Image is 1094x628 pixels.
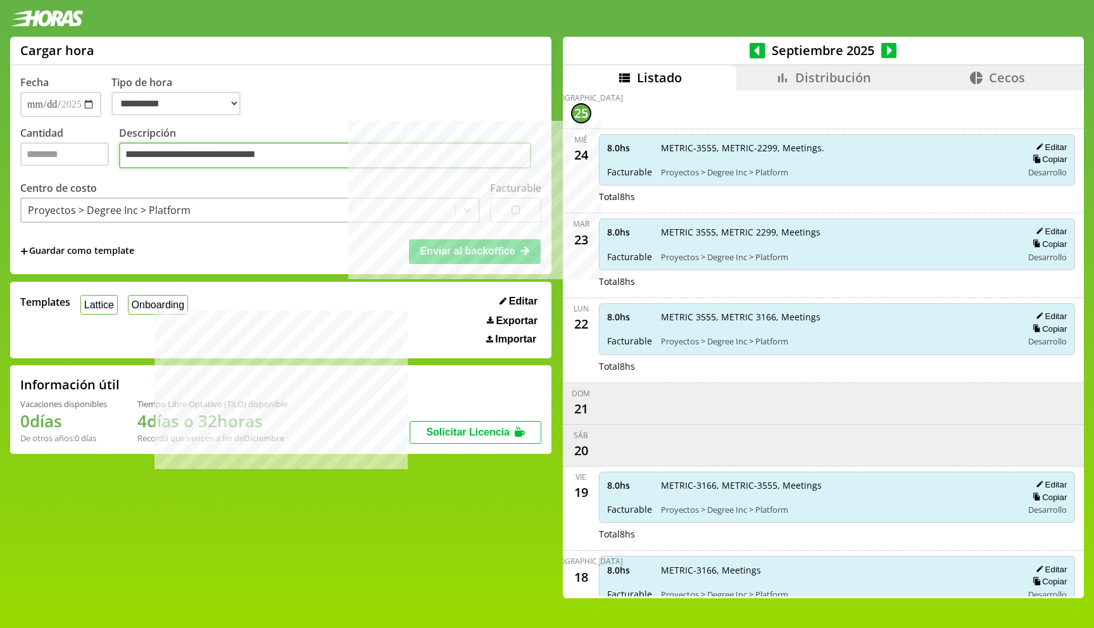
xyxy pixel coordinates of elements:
div: Recordá que vencen a fin de [137,432,287,444]
span: Facturable [607,503,652,515]
div: scrollable content [563,91,1084,596]
button: Editar [1032,226,1067,237]
div: 20 [571,441,591,461]
span: + [20,244,28,258]
span: Distribución [795,69,871,86]
span: Exportar [496,315,538,327]
button: Editar [1032,564,1067,575]
h1: Cargar hora [20,42,94,59]
button: Copiar [1029,323,1067,334]
span: Proyectos > Degree Inc > Platform [661,166,1014,178]
span: Importar [495,334,536,345]
div: De otros años: 0 días [20,432,107,444]
div: Total 8 hs [599,360,1076,372]
button: Editar [1032,311,1067,322]
div: 22 [571,314,591,334]
span: METRIC-3166, METRIC-3555, Meetings [661,479,1014,491]
div: [DEMOGRAPHIC_DATA] [539,92,623,103]
span: Facturable [607,335,652,347]
div: 21 [571,399,591,419]
span: 8.0 hs [607,226,652,238]
span: 8.0 hs [607,142,652,154]
span: Enviar al backoffice [420,246,515,256]
span: Editar [509,296,538,307]
div: mar [573,218,589,229]
h1: 4 días o 32 horas [137,410,287,432]
span: Listado [637,69,682,86]
button: Copiar [1029,239,1067,249]
span: Proyectos > Degree Inc > Platform [661,336,1014,347]
input: Cantidad [20,142,109,166]
span: Proyectos > Degree Inc > Platform [661,504,1014,515]
div: sáb [574,430,588,441]
span: Facturable [607,166,652,178]
h1: 0 días [20,410,107,432]
div: 18 [571,567,591,587]
span: METRIC-3555, METRIC-2299, Meetings. [661,142,1014,154]
label: Descripción [119,126,541,172]
img: logotipo [10,10,84,27]
span: Templates [20,295,70,309]
span: 8.0 hs [607,311,652,323]
div: 24 [571,145,591,165]
div: Total 8 hs [599,528,1076,540]
button: Copiar [1029,154,1067,165]
span: Septiembre 2025 [765,42,881,59]
span: Desarrollo [1028,504,1067,515]
b: Diciembre [244,432,284,444]
div: lun [574,303,589,314]
button: Editar [1032,479,1067,490]
label: Centro de costo [20,181,97,195]
span: Desarrollo [1028,251,1067,263]
button: Copiar [1029,576,1067,587]
span: METRIC 3555, METRIC 2299, Meetings [661,226,1014,238]
span: Cecos [989,69,1025,86]
span: Desarrollo [1028,589,1067,600]
div: Tiempo Libre Optativo (TiLO) disponible [137,398,287,410]
div: dom [572,388,590,399]
div: 23 [571,229,591,249]
label: Cantidad [20,126,119,172]
button: Lattice [80,295,118,315]
div: Total 8 hs [599,275,1076,287]
select: Tipo de hora [111,92,241,115]
button: Editar [496,295,541,308]
button: Solicitar Licencia [410,421,541,444]
span: 8.0 hs [607,479,652,491]
button: Enviar al backoffice [409,239,541,263]
div: Total 8 hs [599,191,1076,203]
span: Solicitar Licencia [426,427,510,437]
span: Proyectos > Degree Inc > Platform [661,589,1014,600]
div: Vacaciones disponibles [20,398,107,410]
div: 19 [571,482,591,503]
span: Facturable [607,251,652,263]
label: Facturable [490,181,541,195]
button: Editar [1032,142,1067,153]
span: 8.0 hs [607,564,652,576]
button: Onboarding [128,295,188,315]
textarea: Descripción [119,142,531,169]
button: Copiar [1029,492,1067,503]
div: 25 [571,103,591,123]
span: METRIC 3555, METRIC 3166, Meetings [661,311,1014,323]
label: Tipo de hora [111,75,251,117]
label: Fecha [20,75,49,89]
span: Proyectos > Degree Inc > Platform [661,251,1014,263]
span: Desarrollo [1028,166,1067,178]
span: METRIC-3166, Meetings [661,564,1014,576]
div: vie [575,472,586,482]
h2: Información útil [20,376,120,393]
div: mié [574,134,588,145]
button: Exportar [483,315,541,327]
span: Facturable [607,588,652,600]
span: +Guardar como template [20,244,134,258]
span: Desarrollo [1028,336,1067,347]
div: Proyectos > Degree Inc > Platform [28,203,191,217]
div: [DEMOGRAPHIC_DATA] [539,556,623,567]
